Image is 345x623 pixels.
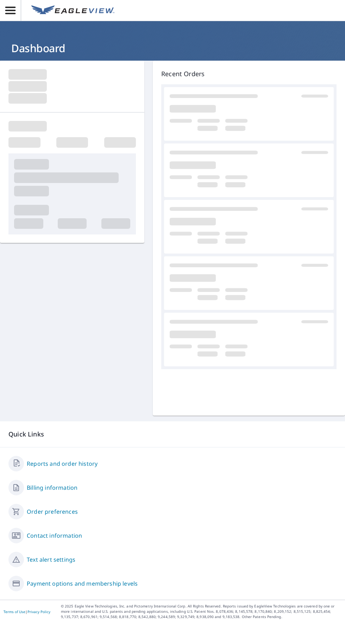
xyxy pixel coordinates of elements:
[27,507,78,516] a: Order preferences
[27,531,82,540] a: Contact information
[27,579,138,588] a: Payment options and membership levels
[161,69,337,79] p: Recent Orders
[61,604,341,619] p: © 2025 Eagle View Technologies, Inc. and Pictometry International Corp. All Rights Reserved. Repo...
[27,555,75,564] a: Text alert settings
[8,430,337,439] p: Quick Links
[27,1,119,20] a: EV Logo
[4,610,50,614] p: |
[27,483,77,492] a: Billing information
[4,609,25,614] a: Terms of Use
[31,5,114,16] img: EV Logo
[8,41,337,55] h1: Dashboard
[27,459,98,468] a: Reports and order history
[27,609,50,614] a: Privacy Policy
